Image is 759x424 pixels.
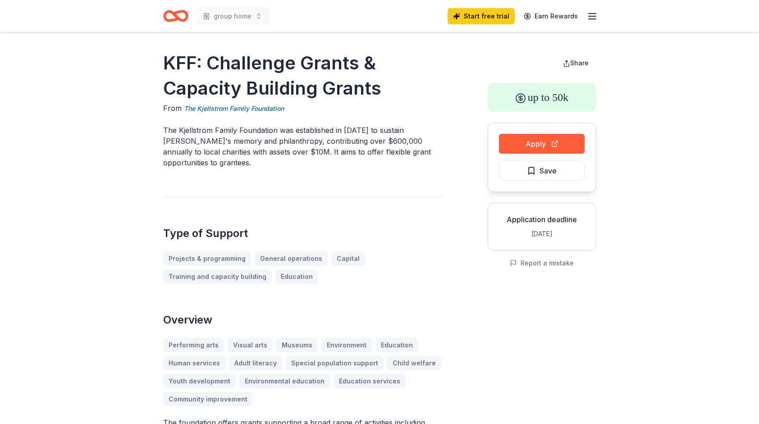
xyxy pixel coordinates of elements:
[163,313,444,327] h2: Overview
[540,165,557,177] span: Save
[163,5,188,27] a: Home
[495,214,588,225] div: Application deadline
[556,54,596,72] button: Share
[495,228,588,239] div: [DATE]
[196,7,270,25] button: group home
[163,50,444,101] h1: KFF: Challenge Grants & Capacity Building Grants
[448,8,515,24] a: Start free trial
[214,11,251,22] span: group home
[518,8,583,24] a: Earn Rewards
[488,83,596,112] div: up to 50k
[163,125,444,168] p: The Kjellstrom Family Foundation was established in [DATE] to sustain [PERSON_NAME]'s memory and ...
[163,269,272,284] a: Training and capacity building
[255,251,328,266] a: General operations
[331,251,365,266] a: Capital
[163,251,251,266] a: Projects & programming
[163,103,444,114] div: From
[570,59,589,67] span: Share
[499,161,585,181] button: Save
[163,226,444,241] h2: Type of Support
[184,103,284,114] a: The Kjellstrom Family Foundation
[499,134,585,154] button: Apply
[275,269,318,284] a: Education
[510,258,574,269] button: Report a mistake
